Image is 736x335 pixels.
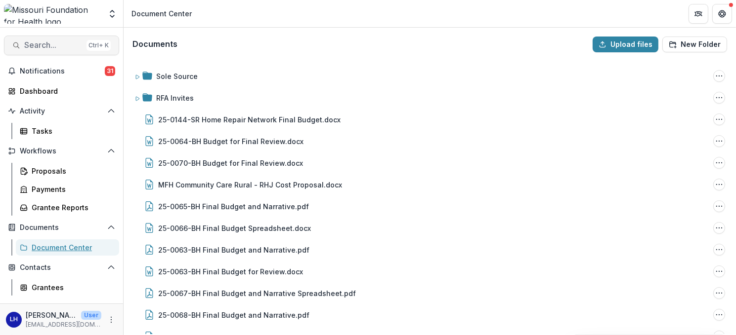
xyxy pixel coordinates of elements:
[24,40,83,50] span: Search...
[20,147,103,155] span: Workflows
[130,66,729,86] div: Sole SourceSole Source Options
[130,240,729,260] div: 25-0063-BH Final Budget and Narrative.pdf25-0063-BH Final Budget and Narrative.pdf Options
[20,107,103,115] span: Activity
[713,287,725,299] button: 25-0067-BH Final Budget and Narrative Spreadsheet.pdf Options
[130,88,729,108] div: RFA InvitesRFA Invites Options
[156,71,198,81] div: Sole Source
[16,279,119,296] a: Grantees
[130,283,729,303] div: 25-0067-BH Final Budget and Narrative Spreadsheet.pdf25-0067-BH Final Budget and Narrative Spread...
[4,260,119,275] button: Open Contacts
[16,239,119,256] a: Document Center
[130,196,729,216] div: 25-0065-BH Final Budget and Narrative.pdf25-0065-BH Final Budget and Narrative.pdf Options
[130,261,729,281] div: 25-0063-BH Final Budget for Review.docx25-0063-BH Final Budget for Review.docx Options
[713,222,725,234] button: 25-0066-BH Final Budget Spreadsheet.docx Options
[662,37,727,52] button: New Folder
[130,175,729,194] div: MFH Community Care Rural - RHJ Cost Proposal.docxMFH Community Care Rural - RHJ Cost Proposal.doc...
[4,220,119,235] button: Open Documents
[32,126,111,136] div: Tasks
[158,223,311,233] div: 25-0066-BH Final Budget Spreadsheet.docx
[4,143,119,159] button: Open Workflows
[156,93,194,103] div: RFA Invites
[4,103,119,119] button: Open Activity
[713,200,725,212] button: 25-0065-BH Final Budget and Narrative.pdf Options
[158,201,309,212] div: 25-0065-BH Final Budget and Narrative.pdf
[158,158,303,168] div: 25-0070-BH Budget for Final Review.docx
[593,37,658,52] button: Upload files
[87,40,111,51] div: Ctrl + K
[713,179,725,190] button: MFH Community Care Rural - RHJ Cost Proposal.docx Options
[4,63,119,79] button: Notifications31
[20,223,103,232] span: Documents
[105,66,115,76] span: 31
[130,218,729,238] div: 25-0066-BH Final Budget Spreadsheet.docx25-0066-BH Final Budget Spreadsheet.docx Options
[20,67,105,75] span: Notifications
[32,282,111,293] div: Grantees
[4,36,119,55] button: Search...
[16,181,119,197] a: Payments
[26,320,101,329] p: [EMAIL_ADDRESS][DOMAIN_NAME]
[32,242,111,253] div: Document Center
[10,316,18,323] div: Lisa Huffstutler
[713,135,725,147] button: 25-0064-BH Budget for Final Review.docx Options
[81,311,101,320] p: User
[158,245,309,255] div: 25-0063-BH Final Budget and Narrative.pdf
[32,166,111,176] div: Proposals
[4,299,119,315] button: Open Data & Reporting
[130,153,729,173] div: 25-0070-BH Budget for Final Review.docx25-0070-BH Budget for Final Review.docx Options
[158,136,303,147] div: 25-0064-BH Budget for Final Review.docx
[4,83,119,99] a: Dashboard
[713,70,725,82] button: Sole Source Options
[26,310,77,320] p: [PERSON_NAME]
[4,4,101,24] img: Missouri Foundation for Health logo
[158,288,356,298] div: 25-0067-BH Final Budget and Narrative Spreadsheet.pdf
[130,305,729,325] div: 25-0068-BH Final Budget and Narrative.pdf25-0068-BH Final Budget and Narrative.pdf Options
[158,180,342,190] div: MFH Community Care Rural - RHJ Cost Proposal.docx
[105,314,117,326] button: More
[713,113,725,125] button: 25-0144-SR Home Repair Network Final Budget.docx Options
[105,4,119,24] button: Open entity switcher
[16,199,119,216] a: Grantee Reports
[713,157,725,169] button: 25-0070-BH Budget for Final Review.docx Options
[712,4,732,24] button: Get Help
[131,8,192,19] div: Document Center
[130,131,729,151] div: 25-0064-BH Budget for Final Review.docx25-0064-BH Budget for Final Review.docx Options
[20,86,111,96] div: Dashboard
[20,263,103,272] span: Contacts
[132,39,177,49] h3: Documents
[32,184,111,194] div: Payments
[713,309,725,321] button: 25-0068-BH Final Budget and Narrative.pdf Options
[158,114,341,125] div: 25-0144-SR Home Repair Network Final Budget.docx
[713,92,725,104] button: RFA Invites Options
[713,244,725,256] button: 25-0063-BH Final Budget and Narrative.pdf Options
[16,123,119,139] a: Tasks
[713,265,725,277] button: 25-0063-BH Final Budget for Review.docx Options
[689,4,708,24] button: Partners
[158,310,309,320] div: 25-0068-BH Final Budget and Narrative.pdf
[128,6,196,21] nav: breadcrumb
[130,110,729,129] div: 25-0144-SR Home Repair Network Final Budget.docx25-0144-SR Home Repair Network Final Budget.docx ...
[16,163,119,179] a: Proposals
[158,266,303,277] div: 25-0063-BH Final Budget for Review.docx
[32,202,111,213] div: Grantee Reports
